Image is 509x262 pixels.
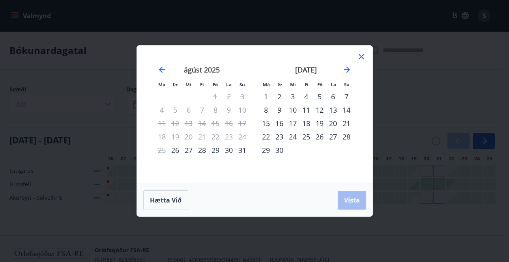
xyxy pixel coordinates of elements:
div: 20 [326,117,340,130]
div: 9 [273,103,286,117]
small: La [226,82,232,87]
div: 16 [273,117,286,130]
td: Not available. laugardagur, 9. ágúst 2025 [222,103,236,117]
div: 29 [209,143,222,157]
div: Calendar [146,55,363,174]
td: Choose laugardagur, 13. september 2025 as your check-in date. It’s available. [326,103,340,117]
td: Choose mánudagur, 1. september 2025 as your check-in date. It’s available. [259,90,273,103]
strong: [DATE] [295,65,317,74]
div: 24 [286,130,299,143]
small: Fö [317,82,322,87]
td: Choose þriðjudagur, 30. september 2025 as your check-in date. It’s available. [273,143,286,157]
small: Mi [290,82,296,87]
td: Not available. miðvikudagur, 20. ágúst 2025 [182,130,195,143]
div: 25 [299,130,313,143]
div: 14 [340,103,353,117]
td: Not available. mánudagur, 18. ágúst 2025 [155,130,168,143]
td: Choose miðvikudagur, 17. september 2025 as your check-in date. It’s available. [286,117,299,130]
td: Choose föstudagur, 26. september 2025 as your check-in date. It’s available. [313,130,326,143]
td: Choose fimmtudagur, 25. september 2025 as your check-in date. It’s available. [299,130,313,143]
div: 22 [259,130,273,143]
td: Not available. laugardagur, 23. ágúst 2025 [222,130,236,143]
div: 12 [313,103,326,117]
div: 2 [273,90,286,103]
td: Choose fimmtudagur, 11. september 2025 as your check-in date. It’s available. [299,103,313,117]
small: Fi [305,82,309,87]
td: Choose miðvikudagur, 27. ágúst 2025 as your check-in date. It’s available. [182,143,195,157]
button: Hætta við [143,190,188,210]
div: 27 [326,130,340,143]
div: 30 [222,143,236,157]
div: 28 [340,130,353,143]
div: 19 [313,117,326,130]
td: Not available. sunnudagur, 24. ágúst 2025 [236,130,249,143]
td: Not available. fimmtudagur, 7. ágúst 2025 [195,103,209,117]
small: Má [158,82,165,87]
td: Choose laugardagur, 27. september 2025 as your check-in date. It’s available. [326,130,340,143]
div: 31 [236,143,249,157]
div: 13 [326,103,340,117]
td: Choose laugardagur, 20. september 2025 as your check-in date. It’s available. [326,117,340,130]
div: 11 [299,103,313,117]
td: Choose sunnudagur, 21. september 2025 as your check-in date. It’s available. [340,117,353,130]
td: Not available. föstudagur, 15. ágúst 2025 [209,117,222,130]
td: Not available. fimmtudagur, 21. ágúst 2025 [195,130,209,143]
td: Not available. laugardagur, 16. ágúst 2025 [222,117,236,130]
small: Má [263,82,270,87]
div: 8 [259,103,273,117]
div: 15 [259,117,273,130]
div: 26 [313,130,326,143]
td: Choose þriðjudagur, 23. september 2025 as your check-in date. It’s available. [273,130,286,143]
div: 21 [340,117,353,130]
div: Move backward to switch to the previous month. [157,65,167,74]
small: Mi [185,82,191,87]
td: Not available. þriðjudagur, 12. ágúst 2025 [168,117,182,130]
td: Not available. föstudagur, 22. ágúst 2025 [209,130,222,143]
div: 28 [195,143,209,157]
small: Fö [213,82,218,87]
div: 3 [286,90,299,103]
small: Su [344,82,350,87]
td: Choose þriðjudagur, 2. september 2025 as your check-in date. It’s available. [273,90,286,103]
td: Not available. mánudagur, 25. ágúst 2025 [155,143,168,157]
td: Choose föstudagur, 19. september 2025 as your check-in date. It’s available. [313,117,326,130]
div: 10 [286,103,299,117]
td: Choose fimmtudagur, 18. september 2025 as your check-in date. It’s available. [299,117,313,130]
td: Choose sunnudagur, 7. september 2025 as your check-in date. It’s available. [340,90,353,103]
td: Choose sunnudagur, 14. september 2025 as your check-in date. It’s available. [340,103,353,117]
td: Choose miðvikudagur, 10. september 2025 as your check-in date. It’s available. [286,103,299,117]
td: Not available. föstudagur, 8. ágúst 2025 [209,103,222,117]
td: Not available. þriðjudagur, 19. ágúst 2025 [168,130,182,143]
td: Choose laugardagur, 30. ágúst 2025 as your check-in date. It’s available. [222,143,236,157]
td: Choose mánudagur, 29. september 2025 as your check-in date. It’s available. [259,143,273,157]
div: 18 [299,117,313,130]
td: Not available. föstudagur, 1. ágúst 2025 [209,90,222,103]
td: Choose föstudagur, 12. september 2025 as your check-in date. It’s available. [313,103,326,117]
td: Choose laugardagur, 6. september 2025 as your check-in date. It’s available. [326,90,340,103]
td: Choose mánudagur, 8. september 2025 as your check-in date. It’s available. [259,103,273,117]
td: Choose mánudagur, 22. september 2025 as your check-in date. It’s available. [259,130,273,143]
td: Not available. þriðjudagur, 5. ágúst 2025 [168,103,182,117]
div: 6 [326,90,340,103]
small: Þr [173,82,178,87]
div: 29 [259,143,273,157]
td: Not available. miðvikudagur, 13. ágúst 2025 [182,117,195,130]
td: Choose föstudagur, 29. ágúst 2025 as your check-in date. It’s available. [209,143,222,157]
div: Move forward to switch to the next month. [342,65,352,74]
td: Not available. mánudagur, 4. ágúst 2025 [155,103,168,117]
td: Not available. sunnudagur, 17. ágúst 2025 [236,117,249,130]
div: 1 [259,90,273,103]
td: Not available. miðvikudagur, 6. ágúst 2025 [182,103,195,117]
div: 5 [313,90,326,103]
td: Choose mánudagur, 15. september 2025 as your check-in date. It’s available. [259,117,273,130]
div: 27 [182,143,195,157]
td: Not available. sunnudagur, 3. ágúst 2025 [236,90,249,103]
td: Choose þriðjudagur, 9. september 2025 as your check-in date. It’s available. [273,103,286,117]
div: 7 [340,90,353,103]
small: Þr [277,82,282,87]
div: 17 [286,117,299,130]
td: Choose miðvikudagur, 3. september 2025 as your check-in date. It’s available. [286,90,299,103]
td: Not available. mánudagur, 11. ágúst 2025 [155,117,168,130]
td: Not available. laugardagur, 2. ágúst 2025 [222,90,236,103]
small: Fi [200,82,204,87]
